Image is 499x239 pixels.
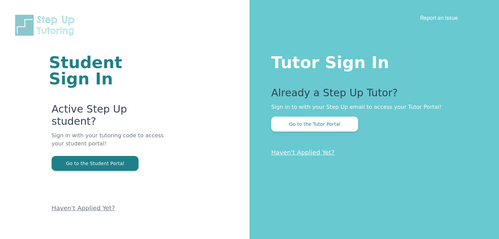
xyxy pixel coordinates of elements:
a: Haven't Applied Yet? [52,204,115,212]
a: Report an Issue [420,14,458,21]
p: Already a Step Up Tutor? [271,87,472,103]
a: Go to the Student Portal [52,160,138,166]
button: Go to the Student Portal [52,156,138,171]
a: Haven't Applied Yet? [271,149,335,156]
p: Sign in with your tutoring code to access your student portal! [52,132,168,156]
h1: Tutor Sign In [271,52,472,71]
img: Step Up Tutoring horizontal logo [14,14,79,37]
p: Sign in to with your Step Up email to access your Tutor Portal! [271,103,472,111]
a: Go to the Tutor Portal [271,121,358,127]
button: Go to the Tutor Portal [271,117,358,132]
p: Active Step Up student? [52,103,168,132]
h1: Student Sign In [49,54,168,87]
